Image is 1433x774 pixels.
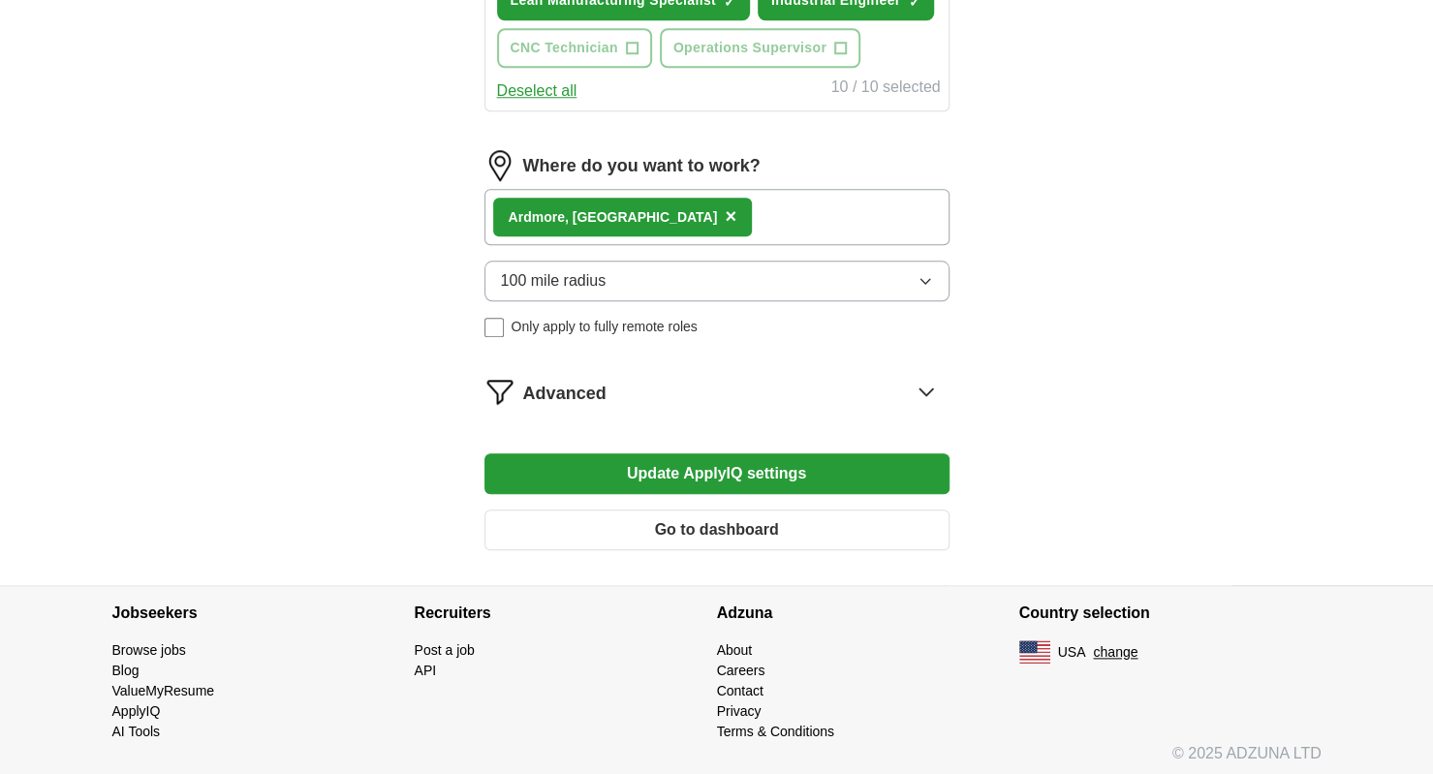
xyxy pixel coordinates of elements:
button: 100 mile radius [484,261,950,301]
input: Only apply to fully remote roles [484,318,504,337]
span: USA [1058,642,1086,663]
span: 100 mile radius [501,269,607,293]
span: Operations Supervisor [673,38,826,58]
button: CNC Technician [497,28,652,68]
button: Update ApplyIQ settings [484,453,950,494]
img: filter [484,376,515,407]
a: Privacy [717,703,762,719]
div: Ardmore, [GEOGRAPHIC_DATA] [509,207,718,228]
a: Blog [112,663,140,678]
a: Browse jobs [112,642,186,658]
a: Terms & Conditions [717,724,834,739]
button: × [725,202,736,232]
button: Deselect all [497,79,577,103]
a: ApplyIQ [112,703,161,719]
a: AI Tools [112,724,161,739]
a: Contact [717,683,763,698]
span: × [725,205,736,227]
img: location.png [484,150,515,181]
img: US flag [1019,640,1050,664]
a: Careers [717,663,765,678]
button: Operations Supervisor [660,28,860,68]
span: CNC Technician [511,38,618,58]
span: Advanced [523,381,607,407]
button: Go to dashboard [484,510,950,550]
h4: Country selection [1019,586,1322,640]
a: About [717,642,753,658]
button: change [1093,642,1137,663]
a: ValueMyResume [112,683,215,698]
a: Post a job [415,642,475,658]
a: API [415,663,437,678]
span: Only apply to fully remote roles [512,317,698,337]
label: Where do you want to work? [523,153,761,179]
div: 10 / 10 selected [831,76,941,103]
